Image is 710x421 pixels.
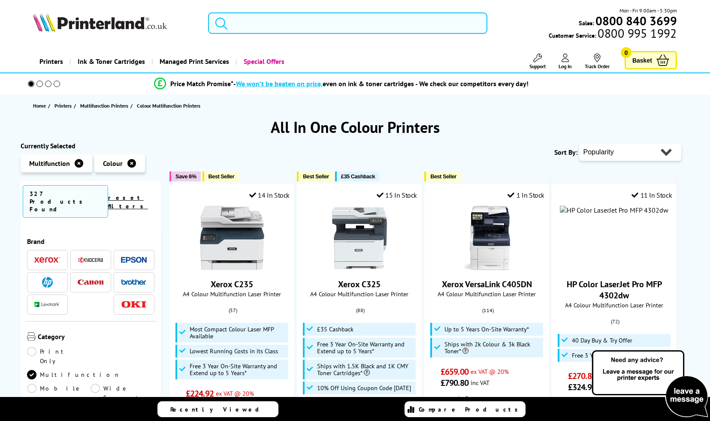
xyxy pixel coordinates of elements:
a: Xerox C235 [200,263,264,272]
span: Best Seller [430,173,456,180]
span: Sort By: [554,148,577,156]
span: (114) [482,302,494,319]
a: Brother [121,277,147,288]
a: 0800 840 3699 [594,17,677,25]
span: inc VAT [471,379,489,387]
span: (72) [611,313,619,330]
span: Free 3 Year On-Site Warranty and Extend up to 5 Years* [317,341,414,355]
a: Wide Format [91,384,154,403]
div: 15 In Stock [377,191,417,199]
div: Currently Selected [21,141,161,150]
a: Printers [54,101,74,110]
span: Best Seller [303,173,329,180]
li: modal_Promise [16,76,667,91]
a: Xerox VersaLink C405DN [455,263,519,272]
span: 0800 995 1992 [596,29,677,37]
img: Canon [78,280,103,285]
a: Home [33,101,48,110]
a: Print Only [27,347,91,366]
h1: All In One Colour Printers [21,117,690,137]
span: £270.82 [568,370,596,382]
img: OKI [121,301,147,308]
span: Sales: [579,19,594,27]
span: Free 3 Year Warranty [572,352,626,359]
span: £35 Cashback [341,173,375,180]
span: A4 Colour Multifunction Laser Printer [174,290,290,298]
span: Ink & Toner Cartridges [78,51,145,72]
img: Epson [121,257,147,263]
span: Compare Products [419,406,523,413]
a: Mobile [27,384,91,403]
img: Printerland Logo [33,13,167,32]
span: Brand [27,237,155,246]
span: ex VAT @ 20% [216,389,254,397]
span: £659.00 [441,366,468,377]
img: Xerox C235 [200,206,264,270]
span: Colour [103,159,123,168]
span: 40 Day Buy & Try Offer [572,337,632,344]
button: Save 6% [169,171,200,181]
a: Basket 0 [625,51,677,69]
a: Xerox [34,255,60,265]
img: Xerox C325 [327,206,392,270]
a: Canon [78,277,103,288]
button: £35 Cashback [335,171,379,181]
a: Xerox VersaLink C405DN [442,279,532,290]
span: Most Compact Colour Laser MFP Available [190,326,287,340]
img: Lexmark [34,302,60,307]
a: OKI [121,299,147,310]
span: £324.98 [568,382,596,393]
span: £224.92 [186,388,214,399]
a: HP Color LaserJet Pro MFP 4302dw [567,279,662,301]
span: Category [38,332,155,343]
a: Special Offers [236,51,291,72]
span: A4 Colour Multifunction Laser Printer [556,301,672,309]
a: Ink & Toner Cartridges [69,51,151,72]
span: Ships with 2k Colour & 3k Black Toner* [444,341,541,355]
a: Compare Products [405,401,526,417]
button: Best Seller [424,171,461,181]
a: Lexmark [34,299,60,310]
a: Support [529,54,546,69]
span: A4 Colour Multifunction Laser Printer [429,290,544,298]
span: Best Seller [208,173,235,180]
a: Multifunction [27,370,121,379]
div: - even on ink & toner cartridges - We check our competitors every day! [233,79,529,88]
img: Brother [121,279,147,285]
span: Up to 5 Years On-Site Warranty* [444,326,529,333]
div: 14 In Stock [249,191,290,199]
span: Ships with 1.5K Black and 1K CMY Toner Cartridges* [317,363,414,376]
span: Mon - Fri 9:00am - 5:30pm [619,6,677,15]
span: Multifunction Printers [80,101,128,110]
a: Epson [121,255,147,265]
span: A4 Colour Multifunction Laser Printer [302,290,417,298]
span: Free 3 Year On-Site Warranty and Extend up to 5 Years* [190,363,287,376]
li: 1.5p per mono page [441,395,533,410]
span: Lowest Running Costs in its Class [190,348,278,355]
span: 10% Off Using Coupon Code [DATE] [317,385,411,391]
a: Recently Viewed [157,401,278,417]
img: Xerox VersaLink C405DN [455,206,519,270]
span: Basket [632,54,652,66]
span: Printers [54,101,72,110]
img: Kyocera [78,257,103,263]
a: Printerland Logo [33,13,197,33]
span: We won’t be beaten on price, [236,79,323,88]
button: Best Seller [297,171,333,181]
a: Track Order [585,54,610,69]
img: HP Color LaserJet Pro MFP 4302dw [560,206,668,214]
img: Category [27,332,36,341]
button: Best Seller [202,171,239,181]
div: 1 In Stock [508,191,544,199]
span: (88) [356,302,365,319]
a: Xerox C325 [327,263,392,272]
span: ex VAT @ 20% [471,367,509,376]
span: 327 Products Found [23,185,108,218]
span: £35 Cashback [317,326,353,333]
a: HP [34,277,60,288]
span: Price Match Promise* [170,79,233,88]
span: Customer Service: [549,29,677,39]
a: Multifunction Printers [80,101,130,110]
a: reset filters [108,194,148,210]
